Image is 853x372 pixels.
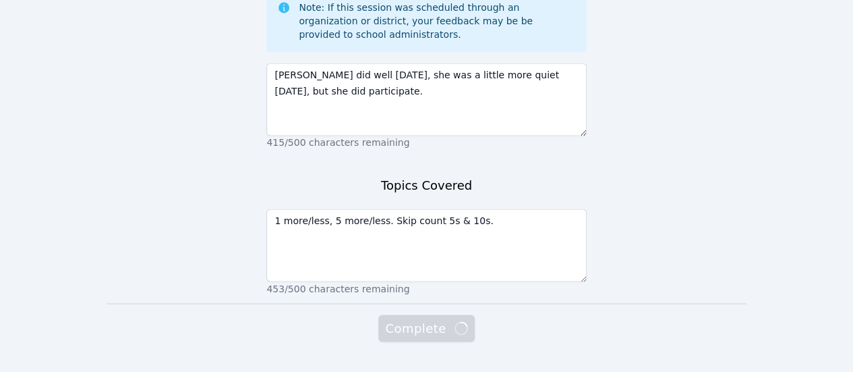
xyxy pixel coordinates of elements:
[266,282,586,295] p: 453/500 characters remaining
[385,319,467,338] span: Complete
[299,1,575,41] div: Note: If this session was scheduled through an organization or district, your feedback may be be ...
[266,209,586,282] textarea: 1 more/less, 5 more/less. Skip count 5s & 10s.
[378,315,474,342] button: Complete
[266,136,586,149] p: 415/500 characters remaining
[381,176,472,195] h3: Topics Covered
[266,63,586,136] textarea: [PERSON_NAME] did well [DATE], she was a little more quiet [DATE], but she did participate.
